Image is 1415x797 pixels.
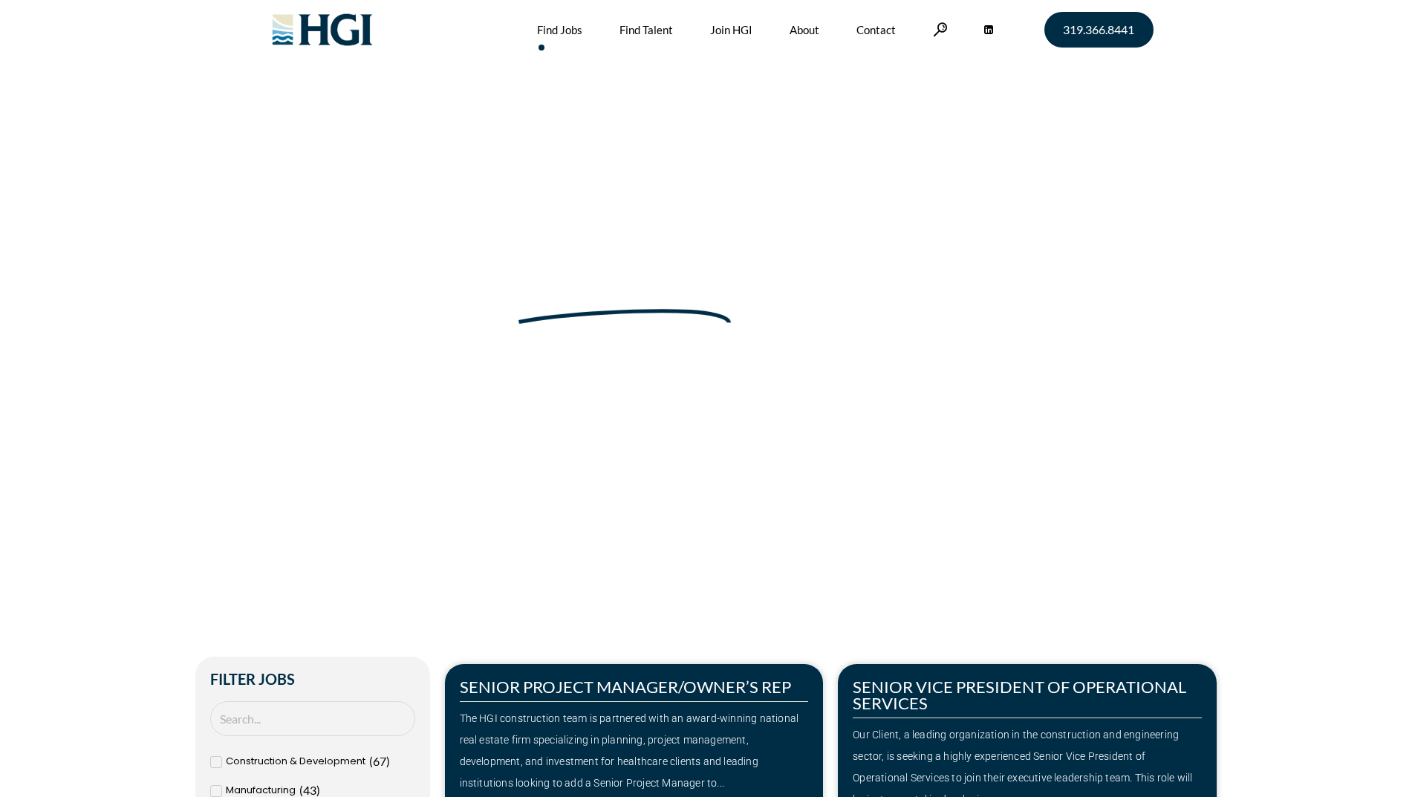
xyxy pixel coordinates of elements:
a: Home [292,336,323,351]
h2: Filter Jobs [210,671,415,686]
span: Construction & Development [226,751,365,772]
span: » [292,336,352,351]
span: Next Move [515,267,734,316]
a: SENIOR VICE PRESIDENT OF OPERATIONAL SERVICES [853,677,1186,713]
div: The HGI construction team is partnered with an award-winning national real estate firm specializi... [460,708,809,793]
span: ) [316,783,320,797]
span: ( [299,783,303,797]
span: ) [386,754,390,768]
a: Search [933,22,948,36]
span: Jobs [328,336,352,351]
span: ( [369,754,373,768]
span: 43 [303,783,316,797]
span: 67 [373,754,386,768]
a: SENIOR PROJECT MANAGER/OWNER’S REP [460,677,791,697]
a: 319.366.8441 [1044,12,1154,48]
input: Search Job [210,701,415,736]
span: 319.366.8441 [1063,24,1134,36]
span: Make Your [292,265,507,319]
